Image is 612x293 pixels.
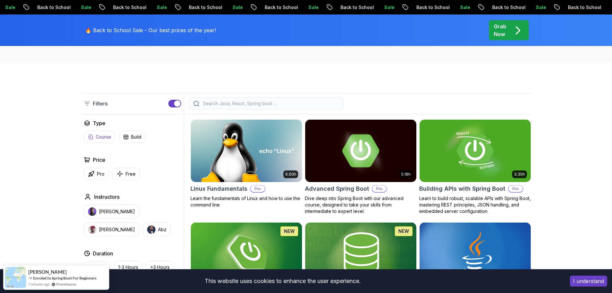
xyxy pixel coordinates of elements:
button: 0-1 Hour [84,261,110,273]
p: Course [96,134,111,140]
p: Pro [509,186,523,192]
p: Sale [147,4,168,11]
span: [PERSON_NAME] [28,269,67,275]
p: Pro [372,186,386,192]
p: Back to School [103,4,147,11]
span: -> [28,275,32,280]
h2: Instructors [94,193,120,201]
p: 🔥 Back to School Sale - Our best prices of the year! [85,26,216,34]
h2: Duration [93,250,113,257]
p: Sale [71,4,92,11]
p: 0-1 Hour [88,264,106,270]
p: [PERSON_NAME] [99,226,135,233]
p: 5.18h [401,172,411,177]
button: Free [112,168,140,180]
p: Sale [223,4,244,11]
button: Build [119,131,146,143]
h2: Type [93,119,105,127]
p: Sale [450,4,471,11]
p: Back to School [179,4,223,11]
p: Filters [93,100,108,107]
img: instructor img [147,225,155,234]
p: +3 Hours [150,264,170,270]
img: Linux Fundamentals card [191,120,302,182]
img: Java for Beginners card [420,223,531,285]
img: Spring Boot for Beginners card [191,223,302,285]
p: Back to School [255,4,299,11]
a: Advanced Spring Boot card5.18hAdvanced Spring BootProDive deep into Spring Boot with our advanced... [305,119,417,215]
a: ProveSource [56,281,76,287]
p: 1-3 Hours [118,264,138,270]
img: provesource social proof notification image [5,267,26,288]
a: Enroled to Spring Boot For Beginners [33,275,96,281]
p: Free [126,171,136,177]
a: Building APIs with Spring Boot card3.30hBuilding APIs with Spring BootProLearn to build robust, s... [419,119,531,215]
p: [PERSON_NAME] [99,208,135,215]
button: instructor imgAbz [143,223,171,237]
p: 3.30h [514,172,525,177]
button: Course [84,131,115,143]
span: 7 minutes ago [28,281,50,287]
button: Accept cookies [570,276,607,287]
p: Sale [299,4,319,11]
p: 6.00h [285,172,296,177]
p: Sale [375,4,395,11]
button: instructor img[PERSON_NAME] [84,205,139,219]
p: Pro [251,186,265,192]
input: Search Java, React, Spring boot ... [202,100,339,107]
p: Back to School [558,4,602,11]
img: Advanced Spring Boot card [305,120,416,182]
p: Back to School [407,4,450,11]
h2: Linux Fundamentals [191,184,247,193]
p: Pro [97,171,104,177]
p: Learn to build robust, scalable APIs with Spring Boot, mastering REST principles, JSON handling, ... [419,195,531,215]
p: Back to School [28,4,71,11]
img: instructor img [88,225,96,234]
img: Spring Data JPA card [305,223,416,285]
button: 1-3 Hours [114,261,142,273]
p: Learn the fundamentals of Linux and how to use the command line [191,195,302,208]
p: Grab Now [494,23,506,38]
img: instructor img [88,207,96,216]
button: +3 Hours [146,261,174,273]
p: Back to School [331,4,375,11]
h2: Building APIs with Spring Boot [419,184,505,193]
p: NEW [398,228,409,234]
p: NEW [284,228,295,234]
h2: Price [93,156,105,164]
p: Abz [158,226,166,233]
h2: Advanced Spring Boot [305,184,369,193]
p: Sale [526,4,547,11]
button: Pro [84,168,109,180]
img: Building APIs with Spring Boot card [420,120,531,182]
p: Dive deep into Spring Boot with our advanced course, designed to take your skills from intermedia... [305,195,417,215]
button: instructor img[PERSON_NAME] [84,223,139,237]
p: Back to School [483,4,526,11]
div: This website uses cookies to enhance the user experience. [5,274,560,288]
a: Linux Fundamentals card6.00hLinux FundamentalsProLearn the fundamentals of Linux and how to use t... [191,119,302,208]
p: Build [131,134,141,140]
